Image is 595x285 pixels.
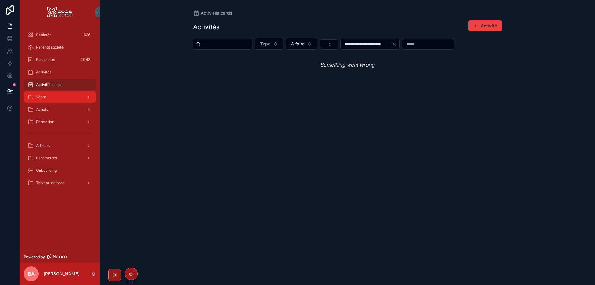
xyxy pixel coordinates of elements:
[24,54,96,65] a: Personnes2 043
[193,10,232,16] a: Activités cards
[47,7,73,17] img: App logo
[36,119,54,124] span: Formation
[24,116,96,128] a: Formation
[193,23,220,31] h1: Activités
[79,56,92,63] div: 2 043
[36,45,64,50] span: Parents société
[36,57,55,62] span: Personnes
[24,140,96,151] a: Articles
[24,255,45,259] span: Powered by
[392,42,399,47] button: Clear
[36,156,57,161] span: Paramètres
[24,104,96,115] a: Achats
[24,91,96,103] a: Vente
[28,270,35,278] span: BA
[24,29,96,40] a: Sociétés636
[36,70,51,75] span: Activités
[24,67,96,78] a: Activités
[36,143,50,148] span: Articles
[260,41,270,47] span: Type
[468,20,502,31] button: Activité
[320,39,338,50] button: Select Button
[24,79,96,90] a: Activités cards
[36,95,46,100] span: Vente
[44,271,79,277] p: [PERSON_NAME]
[36,82,62,87] span: Activités cards
[255,38,283,50] button: Select Button
[24,165,96,176] a: Onboarding
[24,42,96,53] a: Parents société
[320,61,374,68] em: Something went wrong
[36,180,64,185] span: Tableau de bord
[36,168,57,173] span: Onboarding
[291,41,305,47] span: A faire
[286,38,317,50] button: Select Button
[24,152,96,164] a: Paramètres
[36,32,51,37] span: Sociétés
[201,10,232,16] span: Activités cards
[20,25,100,197] div: scrollable content
[36,107,48,112] span: Achats
[82,31,92,39] div: 636
[24,177,96,189] a: Tableau de bord
[20,251,100,263] a: Powered by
